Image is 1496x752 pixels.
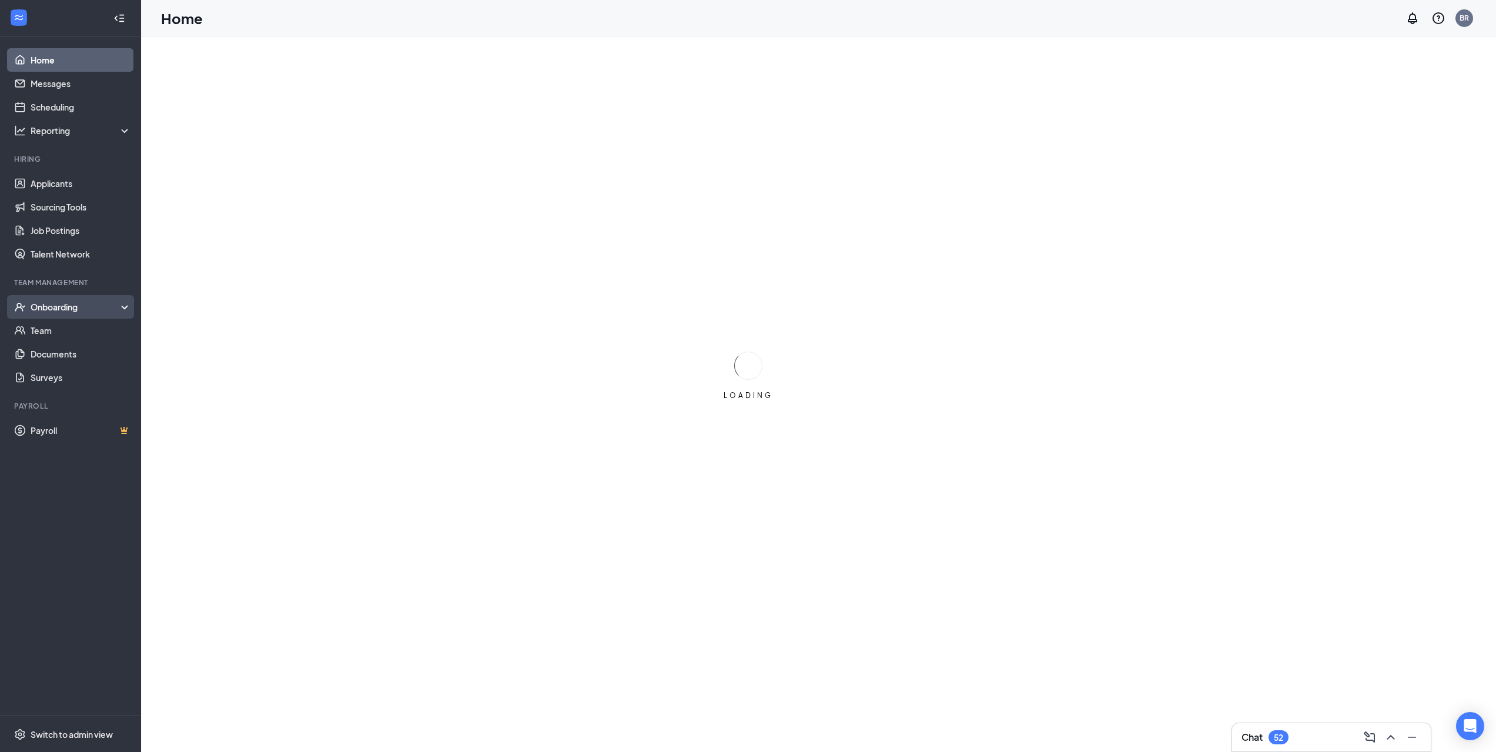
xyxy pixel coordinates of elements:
button: ComposeMessage [1360,728,1379,747]
svg: ChevronUp [1384,730,1398,744]
svg: Collapse [113,12,125,24]
div: LOADING [719,390,778,400]
a: Scheduling [31,95,131,119]
svg: Minimize [1405,730,1419,744]
svg: ComposeMessage [1363,730,1377,744]
button: Minimize [1403,728,1421,747]
svg: QuestionInfo [1431,11,1445,25]
svg: Settings [14,728,26,740]
div: Payroll [14,401,129,411]
div: BR [1460,13,1469,23]
div: Onboarding [31,301,121,313]
button: ChevronUp [1381,728,1400,747]
a: Documents [31,342,131,366]
a: Surveys [31,366,131,389]
a: Sourcing Tools [31,195,131,219]
svg: WorkstreamLogo [13,12,25,24]
a: Applicants [31,172,131,195]
div: 52 [1274,733,1283,743]
a: Home [31,48,131,72]
a: Team [31,319,131,342]
svg: Analysis [14,125,26,136]
a: Talent Network [31,242,131,266]
div: Hiring [14,154,129,164]
div: Reporting [31,125,132,136]
svg: Notifications [1405,11,1420,25]
div: Team Management [14,278,129,288]
svg: UserCheck [14,301,26,313]
div: Switch to admin view [31,728,113,740]
a: Job Postings [31,219,131,242]
a: Messages [31,72,131,95]
a: PayrollCrown [31,419,131,442]
h1: Home [161,8,203,28]
h3: Chat [1241,731,1263,744]
div: Open Intercom Messenger [1456,712,1484,740]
